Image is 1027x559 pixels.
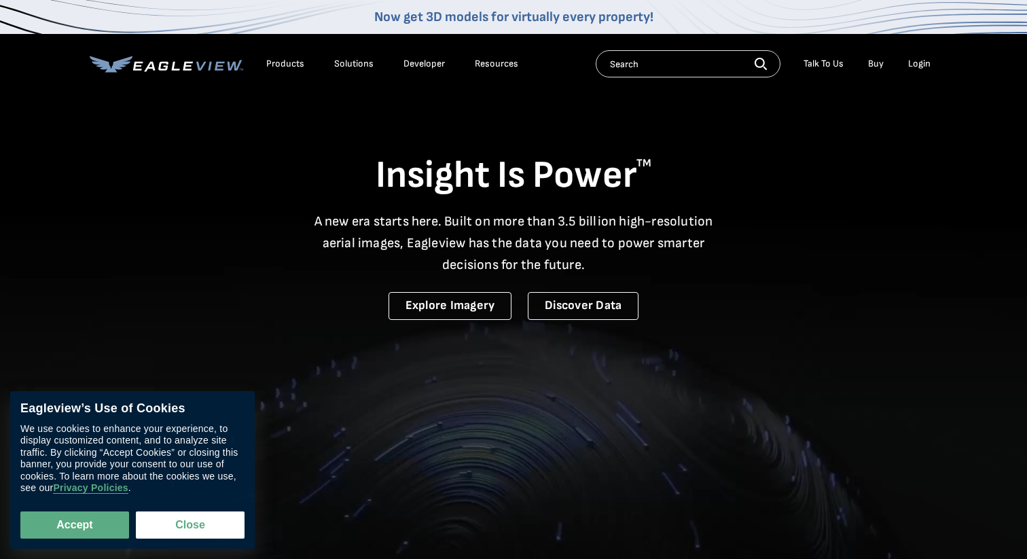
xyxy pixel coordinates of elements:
button: Accept [20,511,129,539]
h1: Insight Is Power [90,152,937,200]
div: Eagleview’s Use of Cookies [20,401,245,416]
div: We use cookies to enhance your experience, to display customized content, and to analyze site tra... [20,423,245,494]
sup: TM [636,157,651,170]
a: Explore Imagery [389,292,512,320]
a: Discover Data [528,292,638,320]
div: Talk To Us [804,58,844,70]
a: Privacy Policies [53,483,128,494]
p: A new era starts here. Built on more than 3.5 billion high-resolution aerial images, Eagleview ha... [306,211,721,276]
div: Products [266,58,304,70]
a: Now get 3D models for virtually every property! [374,9,653,25]
div: Resources [475,58,518,70]
div: Login [908,58,931,70]
a: Developer [403,58,445,70]
a: Buy [868,58,884,70]
div: Solutions [334,58,374,70]
button: Close [136,511,245,539]
input: Search [596,50,780,77]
